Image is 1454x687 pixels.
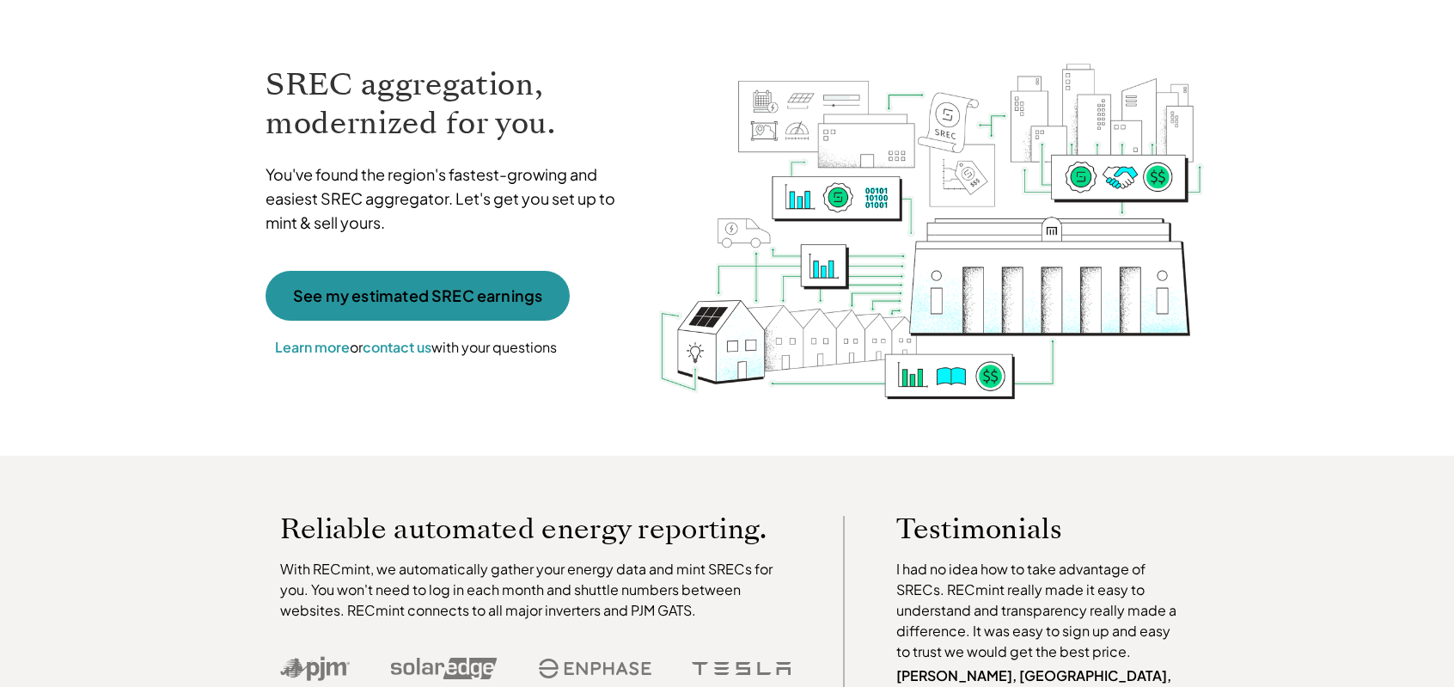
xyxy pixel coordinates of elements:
[266,163,632,235] p: You've found the region's fastest-growing and easiest SREC aggregator. Let's get you set up to mi...
[896,559,1185,662] p: I had no idea how to take advantage of SRECs. RECmint really made it easy to understand and trans...
[266,271,570,321] a: See my estimated SREC earnings
[275,338,350,356] a: Learn more
[266,65,632,143] h1: SREC aggregation, modernized for you.
[280,559,792,621] p: With RECmint, we automatically gather your energy data and mint SRECs for you. You won't need to ...
[657,18,1206,404] img: RECmint value cycle
[293,288,542,304] p: See my estimated SREC earnings
[896,516,1152,542] p: Testimonials
[280,516,792,542] p: Reliable automated energy reporting.
[363,338,431,356] a: contact us
[266,336,566,359] p: or with your questions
